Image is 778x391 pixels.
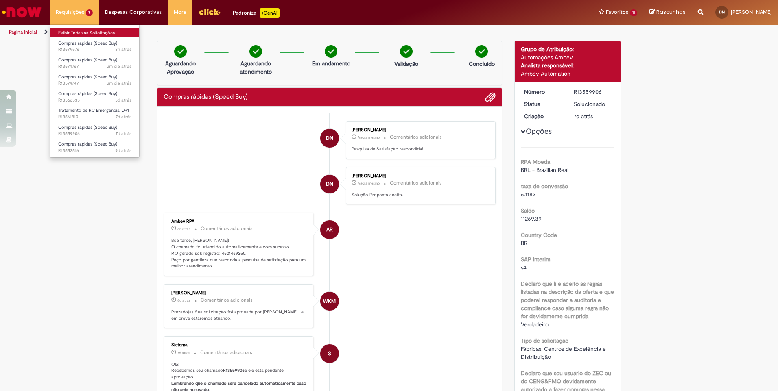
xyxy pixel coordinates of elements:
time: 23/09/2025 15:41:49 [116,130,131,137]
b: Saldo [521,207,535,214]
span: BRL - Brazilian Real [521,166,568,174]
b: R13559906 [223,367,245,374]
p: Pesquisa de Satisfação respondida! [352,146,487,152]
time: 22/09/2025 07:43:06 [115,148,131,154]
span: 6.1182 [521,191,535,198]
span: Compras rápidas (Speed Buy) [58,91,117,97]
span: R13561810 [58,114,131,120]
span: 6d atrás [177,226,190,231]
div: Ambev RPA [320,220,339,239]
span: Verdadeiro [521,321,549,328]
div: William Kaio Maia [320,292,339,311]
button: Adicionar anexos [485,92,496,102]
p: Aguardando Aprovação [161,59,200,76]
time: 29/09/2025 07:33:44 [107,63,131,70]
span: 11269.39 [521,215,542,222]
span: Despesas Corporativas [105,8,162,16]
time: 30/09/2025 07:54:04 [115,46,131,52]
a: Aberto R13566535 : Compras rápidas (Speed Buy) [50,89,140,104]
h2: Compras rápidas (Speed Buy) Histórico de tíquete [164,93,248,101]
div: Diego Chrystian Rodrigues Do Nascimento [320,129,339,148]
span: AR [326,220,333,239]
img: check-circle-green.png [174,45,187,58]
time: 25/09/2025 13:05:56 [115,97,131,103]
span: S [328,344,331,363]
span: Tratamento de RC Emergencial D+1 [58,107,129,113]
span: 7d atrás [116,114,131,120]
div: [PERSON_NAME] [171,291,307,295]
span: 3h atrás [115,46,131,52]
dt: Status [518,100,568,108]
span: R13574747 [58,80,131,87]
span: 5d atrás [115,97,131,103]
small: Comentários adicionais [201,225,253,232]
dt: Número [518,88,568,96]
span: Agora mesmo [358,181,380,186]
dt: Criação [518,112,568,120]
time: 24/09/2025 09:41:40 [116,114,131,120]
p: Validação [394,60,418,68]
span: Favoritos [606,8,628,16]
span: DN [326,174,333,194]
span: DN [719,9,725,15]
span: R13553516 [58,148,131,154]
p: +GenAi [260,8,280,18]
p: Em andamento [312,59,350,67]
div: [PERSON_NAME] [352,128,487,133]
div: Padroniza [233,8,280,18]
span: WKM [323,291,336,311]
span: Agora mesmo [358,135,380,140]
div: Ambev RPA [171,219,307,224]
time: 24/09/2025 14:18:29 [177,298,190,303]
time: 24/09/2025 14:28:15 [177,226,190,231]
span: Rascunhos [656,8,686,16]
time: 23/09/2025 15:41:48 [574,113,593,120]
p: Prezado(a), Sua solicitação foi aprovada por [PERSON_NAME] , e em breve estaremos atuando. [171,309,307,321]
div: Sistema [171,343,307,348]
a: Aberto R13579576 : Compras rápidas (Speed Buy) [50,39,140,54]
b: Country Code [521,231,557,239]
p: Concluído [469,60,495,68]
div: Automações Ambev [521,53,615,61]
time: 30/09/2025 11:07:41 [358,135,380,140]
div: System [320,344,339,363]
div: [PERSON_NAME] [352,174,487,178]
div: Analista responsável: [521,61,615,70]
p: Solução Proposta aceita. [352,192,487,198]
ul: Trilhas de página [6,25,513,40]
span: s4 [521,264,527,271]
span: Compras rápidas (Speed Buy) [58,40,117,46]
b: Declaro que li e aceito as regras listadas na descrição da oferta e que poderei responder a audit... [521,280,614,320]
ul: Requisições [50,24,140,158]
img: check-circle-green.png [400,45,413,58]
a: Aberto R13574767 : Compras rápidas (Speed Buy) [50,56,140,71]
a: Aberto R13561810 : Tratamento de RC Emergencial D+1 [50,106,140,121]
span: More [174,8,186,16]
span: 7d atrás [116,130,131,137]
time: 30/09/2025 11:07:34 [358,181,380,186]
span: R13559906 [58,130,131,137]
span: 9d atrás [115,148,131,154]
a: Página inicial [9,29,37,35]
span: R13566535 [58,97,131,104]
a: Aberto R13574747 : Compras rápidas (Speed Buy) [50,73,140,88]
b: taxa de conversão [521,182,568,190]
img: click_logo_yellow_360x200.png [199,6,221,18]
span: Compras rápidas (Speed Buy) [58,124,117,130]
div: Ambev Automation [521,70,615,78]
span: 7d atrás [574,113,593,120]
b: Tipo de solicitação [521,337,568,344]
img: ServiceNow [1,4,43,20]
div: R13559906 [574,88,612,96]
time: 23/09/2025 15:42:00 [177,350,190,355]
b: SAP Interim [521,256,551,263]
a: Aberto R13553516 : Compras rápidas (Speed Buy) [50,140,140,155]
p: Aguardando atendimento [236,59,275,76]
small: Comentários adicionais [201,297,253,304]
div: Grupo de Atribuição: [521,45,615,53]
span: BR [521,239,527,247]
small: Comentários adicionais [390,134,442,141]
span: 7 [86,9,93,16]
span: Compras rápidas (Speed Buy) [58,74,117,80]
span: 7d atrás [177,350,190,355]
